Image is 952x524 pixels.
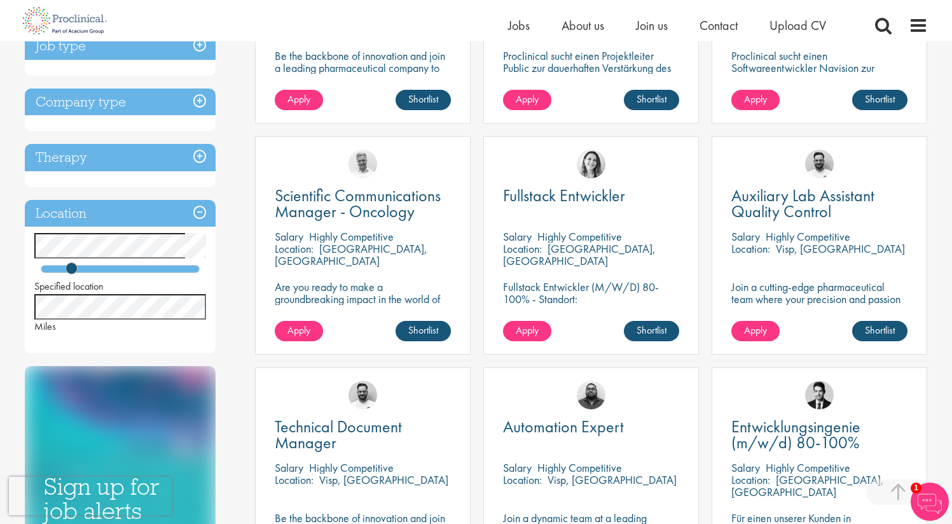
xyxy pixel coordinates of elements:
a: Scientific Communications Manager - Oncology [275,188,451,220]
iframe: reCAPTCHA [9,477,172,515]
a: Entwicklungsingenie (m/w/d) 80-100% [731,419,907,451]
img: Chatbot [911,483,949,521]
a: Technical Document Manager [275,419,451,451]
p: Fullstack Entwickler (M/W/D) 80-100% - Standort: [GEOGRAPHIC_DATA], [GEOGRAPHIC_DATA] - Arbeitsze... [503,281,679,341]
a: Fullstack Entwickler [503,188,679,204]
p: Highly Competitive [537,229,622,244]
h3: Job type [25,32,216,60]
span: Salary [731,460,760,475]
span: Specified location [34,280,104,293]
a: Shortlist [624,90,679,110]
p: Proclinical sucht einen Softwareentwickler Navision zur dauerhaften Verstärkung des Teams unseres... [731,50,907,110]
span: 1 [911,483,921,493]
img: Emile De Beer [805,150,834,178]
img: Joshua Bye [348,150,377,178]
img: Ashley Bennett [577,381,605,409]
a: Apply [503,90,551,110]
span: Salary [275,229,303,244]
h3: Sign up for job alerts [44,474,197,523]
p: Be the backbone of innovation and join a leading pharmaceutical company to help keep life-changin... [275,50,451,98]
span: Location: [503,472,542,487]
span: Apply [516,323,539,337]
img: Nur Ergiydiren [577,150,605,178]
p: Join a cutting-edge pharmaceutical team where your precision and passion for quality will help sh... [731,281,907,329]
h3: Location [25,200,216,227]
a: About us [562,17,604,34]
span: Location: [731,241,770,256]
p: Proclinical sucht einen Projektleiter Public zur dauerhaften Verstärkung des Teams unseres Kunden... [503,50,679,98]
p: Highly Competitive [766,460,850,475]
a: Contact [700,17,738,34]
span: Apply [744,323,767,337]
span: Apply [287,92,310,106]
span: Salary [503,229,532,244]
a: Join us [636,17,668,34]
a: Apply [503,321,551,341]
a: Shortlist [396,321,451,341]
h3: Therapy [25,144,216,171]
img: Emile De Beer [348,381,377,409]
span: Location: [275,241,314,256]
span: Technical Document Manager [275,416,402,453]
a: Automation Expert [503,419,679,435]
span: Location: [503,241,542,256]
span: Scientific Communications Manager - Oncology [275,185,441,222]
a: Shortlist [852,90,907,110]
p: Highly Competitive [309,229,394,244]
span: Salary [275,460,303,475]
a: Apply [275,321,323,341]
a: Shortlist [852,321,907,341]
p: Highly Competitive [537,460,622,475]
span: Apply [744,92,767,106]
a: Jobs [508,17,530,34]
span: Salary [503,460,532,475]
p: Visp, [GEOGRAPHIC_DATA] [319,472,448,487]
span: Apply [516,92,539,106]
span: Fullstack Entwickler [503,185,625,206]
p: Highly Competitive [309,460,394,475]
a: Upload CV [769,17,826,34]
a: Apply [731,321,780,341]
a: Apply [275,90,323,110]
a: Shortlist [396,90,451,110]
p: [GEOGRAPHIC_DATA], [GEOGRAPHIC_DATA] [731,472,884,499]
span: Miles [34,320,56,333]
p: Highly Competitive [766,229,850,244]
p: Visp, [GEOGRAPHIC_DATA] [776,241,905,256]
span: Entwicklungsingenie (m/w/d) 80-100% [731,416,860,453]
span: Automation Expert [503,416,624,437]
span: Location: [275,472,314,487]
a: Apply [731,90,780,110]
a: Shortlist [624,321,679,341]
p: Visp, [GEOGRAPHIC_DATA] [548,472,677,487]
p: [GEOGRAPHIC_DATA], [GEOGRAPHIC_DATA] [275,241,427,268]
h3: Company type [25,89,216,116]
img: Thomas Wenig [805,381,834,409]
span: Location: [731,472,770,487]
span: Salary [731,229,760,244]
p: Are you ready to make a groundbreaking impact in the world of biotechnology? Join a growing compa... [275,281,451,341]
p: [GEOGRAPHIC_DATA], [GEOGRAPHIC_DATA] [503,241,656,268]
span: Auxiliary Lab Assistant Quality Control [731,185,874,222]
a: Auxiliary Lab Assistant Quality Control [731,188,907,220]
span: Apply [287,323,310,337]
